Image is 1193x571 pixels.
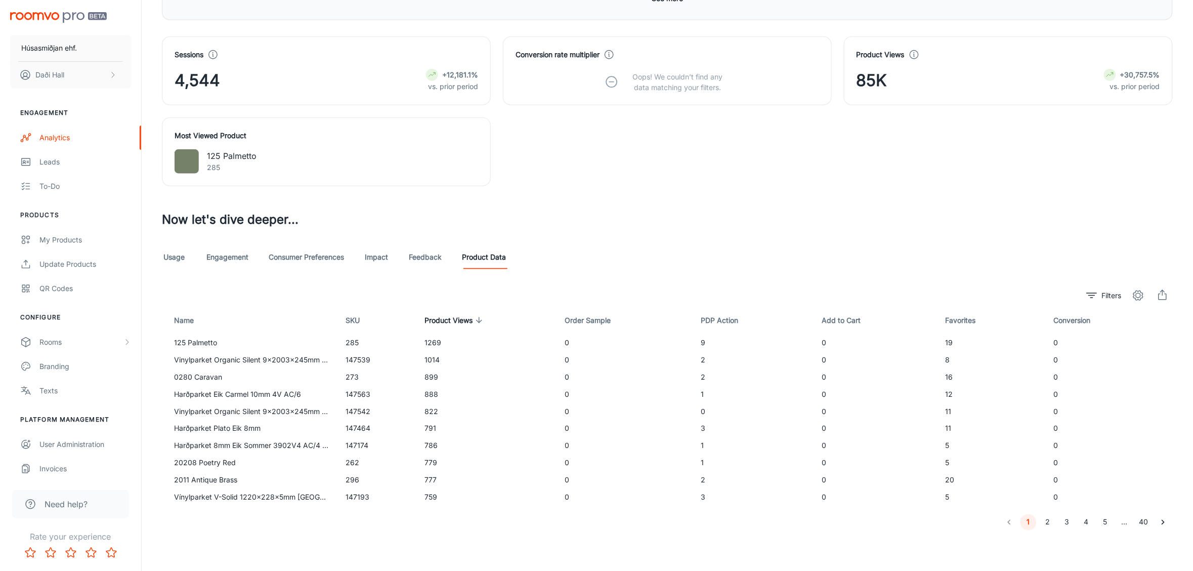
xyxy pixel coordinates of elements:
[557,489,693,506] td: 0
[557,369,693,386] td: 0
[337,369,416,386] td: 273
[337,334,416,351] td: 285
[1153,285,1173,306] button: export
[557,420,693,437] td: 0
[1120,70,1160,79] strong: +30,757.5%
[40,543,61,563] button: Rate 2 star
[1053,314,1103,327] span: Conversion
[8,531,133,543] p: Rate your experience
[39,132,131,143] div: Analytics
[1045,386,1173,403] td: 0
[814,437,938,455] td: 0
[39,361,131,372] div: Branding
[557,455,693,472] td: 0
[416,472,557,489] td: 777
[442,70,478,79] strong: +12,181.1%
[857,49,905,60] h4: Product Views
[162,420,337,437] td: Harðparket Plato Eik 8mm
[409,245,442,269] a: Feedback
[1153,285,1173,306] span: Export CSV
[938,386,1046,403] td: 12
[1102,290,1122,301] p: Filters
[814,369,938,386] td: 0
[1104,81,1160,92] p: vs. prior period
[557,334,693,351] td: 0
[693,351,814,369] td: 2
[693,386,814,403] td: 1
[693,455,814,472] td: 1
[39,385,131,396] div: Texts
[45,498,88,510] span: Need help?
[557,472,693,489] td: 0
[337,489,416,506] td: 147193
[1045,403,1173,420] td: 0
[175,149,199,174] img: 125 Palmetto
[101,543,121,563] button: Rate 5 star
[337,351,416,369] td: 147539
[39,181,131,192] div: To-do
[516,49,600,60] h4: Conversion rate multiplier
[337,403,416,420] td: 147542
[416,403,557,420] td: 822
[364,245,389,269] a: Impact
[35,69,64,80] p: Daði Hall
[946,314,989,327] span: Favorites
[162,369,337,386] td: 0280 Caravan
[416,386,557,403] td: 888
[1078,514,1094,531] button: Go to page 4
[1045,420,1173,437] td: 0
[693,403,814,420] td: 0
[174,314,207,327] span: Name
[337,420,416,437] td: 147464
[20,543,40,563] button: Rate 1 star
[1045,437,1173,455] td: 0
[693,334,814,351] td: 9
[1084,288,1124,304] button: filter
[814,334,938,351] td: 0
[814,455,938,472] td: 0
[1059,514,1075,531] button: Go to page 3
[938,369,1046,386] td: 16
[416,437,557,455] td: 786
[693,437,814,455] td: 1
[21,43,77,54] p: Húsasmiðjan ehf.
[814,386,938,403] td: 0
[1136,514,1152,531] button: Go to page 40
[61,543,81,563] button: Rate 3 star
[938,472,1046,489] td: 20
[938,455,1046,472] td: 5
[346,314,373,327] span: SKU
[1155,514,1171,531] button: Go to next page
[1020,514,1037,531] button: page 1
[162,472,337,489] td: 2011 Antique Brass
[938,403,1046,420] td: 11
[693,472,814,489] td: 2
[1128,285,1148,306] button: settings
[416,489,557,506] td: 759
[416,420,557,437] td: 791
[81,543,101,563] button: Rate 4 star
[426,81,478,92] p: vs. prior period
[565,314,624,327] span: Order Sample
[162,489,337,506] td: Vínylparket V-Solid 1220x228x5mm [GEOGRAPHIC_DATA]
[822,314,874,327] span: Add to Cart
[206,245,248,269] a: Engagement
[462,245,506,269] a: Product Data
[1045,472,1173,489] td: 0
[162,245,186,269] a: Usage
[337,386,416,403] td: 147563
[162,351,337,369] td: Vinylparket Organic Silent 9x2003x245mm Nature Oak 7495
[814,472,938,489] td: 0
[857,68,887,93] span: 85K
[557,403,693,420] td: 0
[162,403,337,420] td: Vinylparket Organic Silent 9x2003x245mm Brown Oak 984
[162,386,337,403] td: Harðparket Eik Carmel 10mm 4V AC/6
[1040,514,1056,531] button: Go to page 2
[39,283,131,294] div: QR Codes
[557,437,693,455] td: 0
[938,420,1046,437] td: 11
[1045,489,1173,506] td: 0
[10,35,131,61] button: Húsasmiðjan ehf.
[207,150,257,162] p: 125 Palmetto
[337,472,416,489] td: 296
